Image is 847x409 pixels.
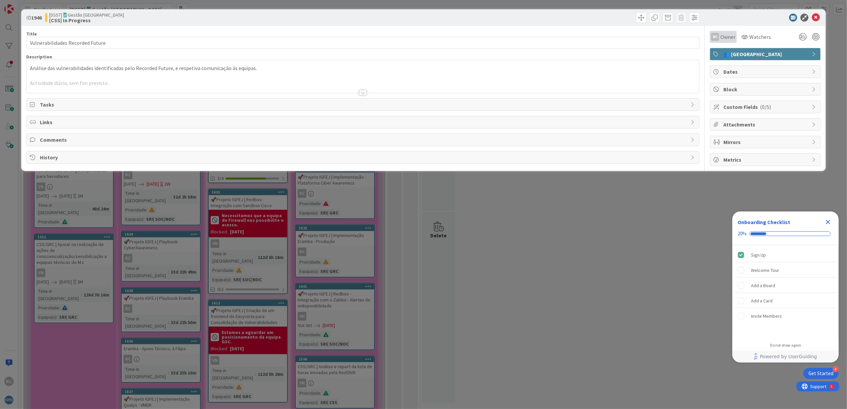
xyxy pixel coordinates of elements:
[40,101,688,109] span: Tasks
[735,248,836,262] div: Sign Up is complete.
[30,64,696,72] p: Análise das vulnerabilidades identificadas pelo Recorded Future, e respetiva comunicação às equipas.
[26,54,52,60] span: Description
[26,14,42,22] span: ID
[732,211,839,363] div: Checklist Container
[723,50,808,58] span: 👥 [GEOGRAPHIC_DATA]
[723,68,808,76] span: Dates
[26,31,37,37] label: Title
[35,3,36,8] div: 5
[751,297,773,305] div: Add a Card
[751,312,782,320] div: Invite Members
[808,370,833,377] div: Get Started
[736,351,835,363] a: Powered by UserGuiding
[738,218,790,226] div: Onboarding Checklist
[749,33,771,41] span: Watchers
[751,282,775,289] div: Add a Board
[833,366,839,372] div: 4
[40,118,688,126] span: Links
[49,12,124,18] span: [DSST]🎽Gestão [GEOGRAPHIC_DATA]
[40,153,688,161] span: History
[735,309,836,323] div: Invite Members is incomplete.
[723,103,808,111] span: Custom Fields
[14,1,30,9] span: Support
[738,231,747,237] div: 20%
[803,368,839,379] div: Open Get Started checklist, remaining modules: 4
[760,353,817,361] span: Powered by UserGuiding
[738,231,833,237] div: Checklist progress: 20%
[732,245,839,338] div: Checklist items
[732,351,839,363] div: Footer
[760,104,771,110] span: ( 0/5 )
[720,33,735,41] span: Owner
[735,263,836,278] div: Welcome Tour is incomplete.
[770,343,801,348] div: Do not show again
[723,156,808,164] span: Metrics
[735,278,836,293] div: Add a Board is incomplete.
[26,37,700,49] input: type card name here...
[40,136,688,144] span: Comments
[751,251,766,259] div: Sign Up
[31,14,42,21] b: 1946
[49,18,124,23] b: [CSS] In Progress
[823,217,833,227] div: Close Checklist
[711,33,719,41] div: RC
[723,85,808,93] span: Block
[735,293,836,308] div: Add a Card is incomplete.
[723,121,808,128] span: Attachments
[723,138,808,146] span: Mirrors
[751,266,779,274] div: Welcome Tour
